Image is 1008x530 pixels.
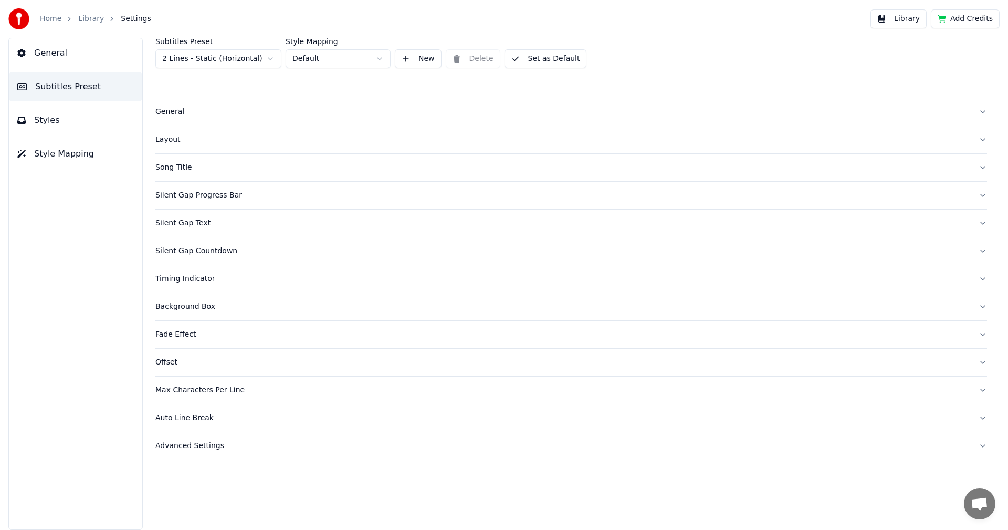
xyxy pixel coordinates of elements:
[9,106,142,135] button: Styles
[155,329,970,340] div: Fade Effect
[395,49,442,68] button: New
[155,98,987,126] button: General
[34,47,67,59] span: General
[155,265,987,293] button: Timing Indicator
[155,182,987,209] button: Silent Gap Progress Bar
[155,154,987,181] button: Song Title
[35,80,101,93] span: Subtitles Preset
[155,321,987,348] button: Fade Effect
[155,237,987,265] button: Silent Gap Countdown
[121,14,151,24] span: Settings
[8,8,29,29] img: youka
[155,162,970,173] div: Song Title
[78,14,104,24] a: Library
[155,210,987,237] button: Silent Gap Text
[155,349,987,376] button: Offset
[34,114,60,127] span: Styles
[155,441,970,451] div: Advanced Settings
[155,293,987,320] button: Background Box
[40,14,61,24] a: Home
[155,404,987,432] button: Auto Line Break
[964,488,995,519] div: Open chat
[155,107,970,117] div: General
[155,302,970,312] div: Background Box
[155,218,970,228] div: Silent Gap Text
[155,413,970,423] div: Auto Line Break
[870,9,927,28] button: Library
[155,246,970,256] div: Silent Gap Countdown
[155,190,970,201] div: Silent Gap Progress Bar
[40,14,151,24] nav: breadcrumb
[505,49,587,68] button: Set as Default
[155,38,281,45] label: Subtitles Preset
[9,72,142,101] button: Subtitles Preset
[9,139,142,169] button: Style Mapping
[34,148,94,160] span: Style Mapping
[155,432,987,460] button: Advanced Settings
[155,357,970,368] div: Offset
[286,38,391,45] label: Style Mapping
[155,126,987,153] button: Layout
[155,385,970,396] div: Max Characters Per Line
[155,274,970,284] div: Timing Indicator
[931,9,1000,28] button: Add Credits
[155,134,970,145] div: Layout
[9,38,142,68] button: General
[155,377,987,404] button: Max Characters Per Line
